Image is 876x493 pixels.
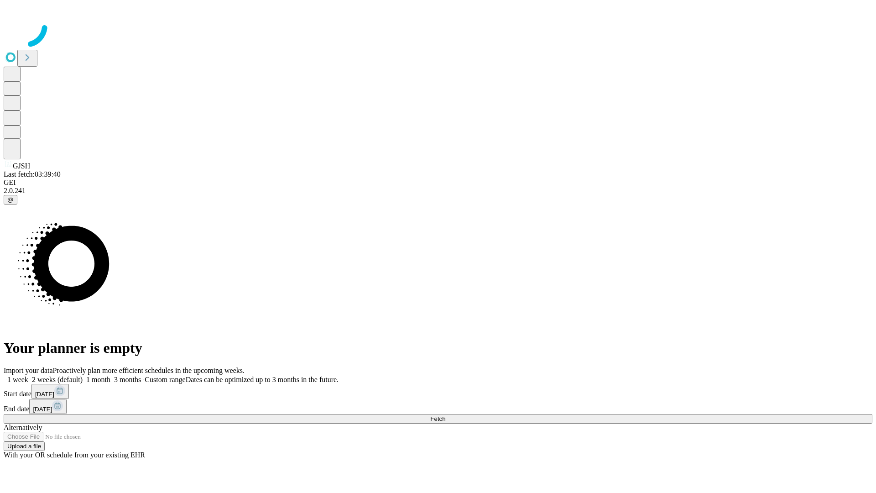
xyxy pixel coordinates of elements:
[4,170,61,178] span: Last fetch: 03:39:40
[114,376,141,383] span: 3 months
[31,384,69,399] button: [DATE]
[35,391,54,398] span: [DATE]
[4,424,42,431] span: Alternatively
[29,399,67,414] button: [DATE]
[4,187,872,195] div: 2.0.241
[4,441,45,451] button: Upload a file
[32,376,83,383] span: 2 weeks (default)
[4,340,872,357] h1: Your planner is empty
[186,376,339,383] span: Dates can be optimized up to 3 months in the future.
[4,399,872,414] div: End date
[33,406,52,413] span: [DATE]
[145,376,185,383] span: Custom range
[4,178,872,187] div: GEI
[86,376,110,383] span: 1 month
[4,367,53,374] span: Import your data
[53,367,245,374] span: Proactively plan more efficient schedules in the upcoming weeks.
[4,451,145,459] span: With your OR schedule from your existing EHR
[7,196,14,203] span: @
[7,376,28,383] span: 1 week
[4,414,872,424] button: Fetch
[4,384,872,399] div: Start date
[4,195,17,205] button: @
[13,162,30,170] span: GJSH
[430,415,445,422] span: Fetch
